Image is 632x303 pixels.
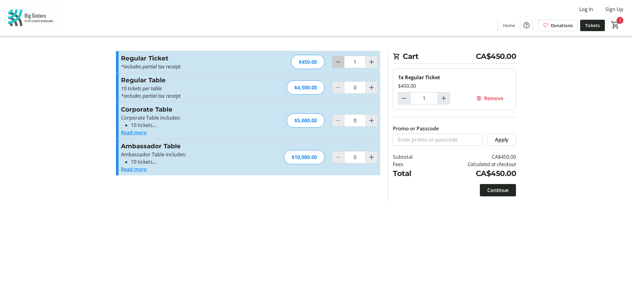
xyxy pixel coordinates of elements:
[429,168,516,179] td: CA$450.00
[131,158,256,166] li: 10 tickets
[121,76,256,85] h3: Regular Table
[601,4,628,14] button: Sign Up
[398,92,410,104] button: Decrement by one
[366,115,377,126] button: Increment by one
[121,63,181,70] em: *includes partial tax receipt
[393,133,483,146] input: Enter promo or passcode
[4,2,59,33] img: Big Sisters of BC Lower Mainland's Logo
[579,6,593,13] span: Log In
[503,22,515,29] span: Home
[393,51,516,63] h2: Cart
[495,136,509,143] span: Apply
[121,166,147,173] button: Read more
[480,184,516,196] button: Continue
[131,121,256,129] li: 10 tickets
[398,74,511,81] div: 1x Regular Ticket
[469,92,511,104] button: Remove
[393,168,429,179] td: Total
[366,151,377,163] button: Increment by one
[366,82,377,93] button: Increment by one
[488,133,516,146] button: Apply
[393,125,439,132] label: Promo or Passcode
[344,114,366,127] input: Corporate Table Quantity
[121,105,256,114] h3: Corporate Table
[498,20,520,31] a: Home
[484,95,503,102] span: Remove
[284,150,325,164] div: $10,000.00
[393,161,429,168] td: Fees
[366,56,377,68] button: Increment by one
[287,80,325,95] div: $4,500.00
[344,56,366,68] input: Regular Ticket Quantity
[410,92,438,104] input: Regular Ticket Quantity
[121,151,256,158] p: Ambassador Table includes:
[398,82,511,90] div: $450.00
[429,153,516,161] td: CA$450.00
[520,19,533,31] button: Help
[438,92,450,104] button: Increment by one
[332,56,344,68] button: Decrement by one
[580,20,605,31] a: Tickets
[121,114,256,121] p: Corporate Table includes:
[585,22,600,29] span: Tickets
[605,6,623,13] span: Sign Up
[121,85,162,92] em: 10 tickets per table
[121,141,256,151] h3: Ambassador Table
[538,20,578,31] a: Donations
[344,151,366,163] input: Ambassador Table Quantity
[476,51,516,62] span: CA$450.00
[610,19,621,31] button: Cart
[487,186,509,194] span: Continue
[574,4,598,14] button: Log In
[551,22,573,29] span: Donations
[344,81,366,94] input: Regular Table Quantity
[121,54,256,63] h3: Regular Ticket
[121,92,181,99] em: *includes partial tax receipt
[429,161,516,168] td: Calculated at checkout
[121,129,147,136] button: Read more
[393,153,429,161] td: Subtotal
[287,113,325,128] div: $5,000.00
[291,55,325,69] div: $450.00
